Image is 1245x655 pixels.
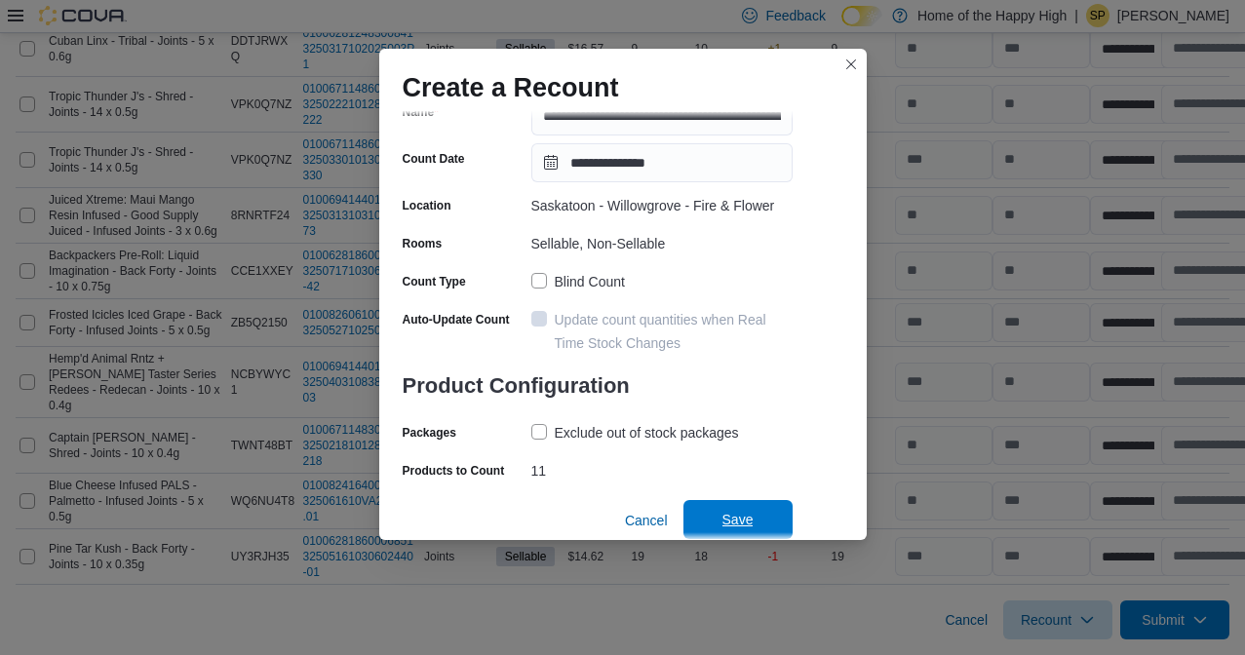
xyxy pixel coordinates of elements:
div: Saskatoon - Willowgrove - Fire & Flower [531,190,793,213]
h3: Product Configuration [403,355,793,417]
button: Closes this modal window [839,53,863,76]
span: Cancel [625,511,668,530]
div: Exclude out of stock packages [555,421,739,444]
div: Sellable, Non-Sellable [531,228,793,251]
label: Count Type [403,274,466,289]
label: Packages [403,425,456,441]
label: Count Date [403,151,465,167]
label: Rooms [403,236,443,251]
input: Press the down key to open a popover containing a calendar. [531,143,793,182]
div: Blind Count [555,270,625,293]
div: Update count quantities when Real Time Stock Changes [555,308,793,355]
span: Save [722,510,754,529]
div: 11 [531,455,793,479]
label: Auto-Update Count [403,312,510,327]
button: Cancel [617,501,676,540]
label: Location [403,198,451,213]
label: Products to Count [403,463,505,479]
h1: Create a Recount [403,72,619,103]
label: Name [403,104,439,120]
button: Save [683,500,793,539]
